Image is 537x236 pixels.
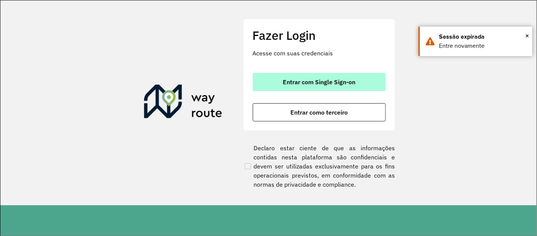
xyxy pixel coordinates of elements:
span: Entrar como terceiro [290,109,348,115]
button: button [253,103,386,121]
label: Declaro estar ciente de que as informações contidas nesta plataforma são confidenciais e devem se... [243,143,395,189]
img: Roteirizador AmbevTech [144,85,222,121]
h2: Fazer Login [253,28,386,42]
span: × [525,30,529,41]
button: Close [525,30,529,41]
div: Sessão expirada [439,32,527,41]
div: Entre novamente [439,41,527,50]
p: Acesse com suas credenciais [253,49,386,58]
button: button [253,73,386,91]
span: Entrar com Single Sign-on [283,79,355,85]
